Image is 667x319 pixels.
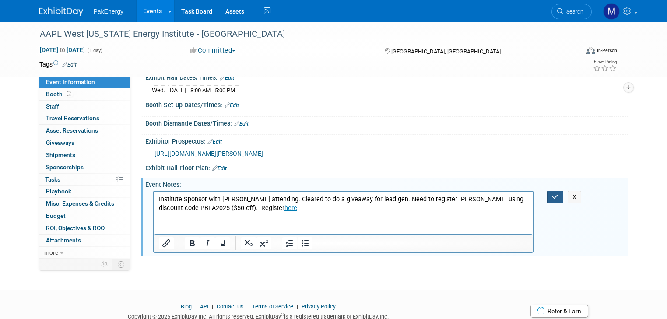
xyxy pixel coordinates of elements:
[44,249,58,256] span: more
[37,26,568,42] div: AAPL West [US_STATE] Energy Institute - [GEOGRAPHIC_DATA]
[252,303,293,310] a: Terms of Service
[563,8,583,15] span: Search
[46,91,73,98] span: Booth
[46,139,74,146] span: Giveaways
[532,46,617,59] div: Event Format
[97,259,112,270] td: Personalize Event Tab Strip
[46,127,98,134] span: Asset Reservations
[145,161,628,173] div: Exhibit Hall Floor Plan:
[282,237,297,249] button: Numbered list
[152,86,168,95] td: Wed.
[154,192,534,234] iframe: Rich Text Area
[39,137,130,149] a: Giveaways
[185,237,200,249] button: Bold
[154,150,263,157] a: [URL][DOMAIN_NAME][PERSON_NAME]
[190,87,235,94] span: 8:00 AM - 5:00 PM
[112,259,130,270] td: Toggle Event Tabs
[281,312,284,317] sup: ®
[46,200,114,207] span: Misc. Expenses & Credits
[145,117,628,128] div: Booth Dismantle Dates/Times:
[46,115,99,122] span: Travel Reservations
[217,303,244,310] a: Contact Us
[145,135,628,146] div: Exhibitor Prospectus:
[568,191,582,203] button: X
[295,303,300,310] span: |
[256,237,271,249] button: Superscript
[39,149,130,161] a: Shipments
[193,303,199,310] span: |
[39,88,130,100] a: Booth
[210,303,215,310] span: |
[39,186,130,197] a: Playbook
[46,188,71,195] span: Playbook
[45,176,60,183] span: Tasks
[159,237,174,249] button: Insert/edit link
[46,103,59,110] span: Staff
[530,305,588,318] a: Refer & Earn
[200,237,215,249] button: Italic
[39,76,130,88] a: Event Information
[46,151,75,158] span: Shipments
[39,198,130,210] a: Misc. Expenses & Credits
[87,48,102,53] span: (1 day)
[168,86,186,95] td: [DATE]
[94,8,123,15] span: PakEnergy
[46,212,66,219] span: Budget
[597,47,617,54] div: In-Person
[145,178,628,189] div: Event Notes:
[39,46,85,54] span: [DATE] [DATE]
[39,112,130,124] a: Travel Reservations
[39,210,130,222] a: Budget
[39,125,130,137] a: Asset Reservations
[200,303,208,310] a: API
[215,237,230,249] button: Underline
[46,164,84,171] span: Sponsorships
[62,62,77,68] a: Edit
[39,101,130,112] a: Staff
[39,7,83,16] img: ExhibitDay
[207,139,222,145] a: Edit
[145,98,628,110] div: Booth Set-up Dates/Times:
[298,237,312,249] button: Bullet list
[46,224,105,231] span: ROI, Objectives & ROO
[586,47,595,54] img: Format-Inperson.png
[220,75,234,81] a: Edit
[39,235,130,246] a: Attachments
[39,161,130,173] a: Sponsorships
[39,174,130,186] a: Tasks
[245,303,251,310] span: |
[391,48,501,55] span: [GEOGRAPHIC_DATA], [GEOGRAPHIC_DATA]
[241,237,256,249] button: Subscript
[46,78,95,85] span: Event Information
[39,222,130,234] a: ROI, Objectives & ROO
[65,91,73,97] span: Booth not reserved yet
[551,4,592,19] a: Search
[39,247,130,259] a: more
[593,60,617,64] div: Event Rating
[39,60,77,69] td: Tags
[603,3,620,20] img: Mary Walker
[302,303,336,310] a: Privacy Policy
[212,165,227,172] a: Edit
[46,237,81,244] span: Attachments
[225,102,239,109] a: Edit
[187,46,239,55] button: Committed
[58,46,67,53] span: to
[234,121,249,127] a: Edit
[181,303,192,310] a: Blog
